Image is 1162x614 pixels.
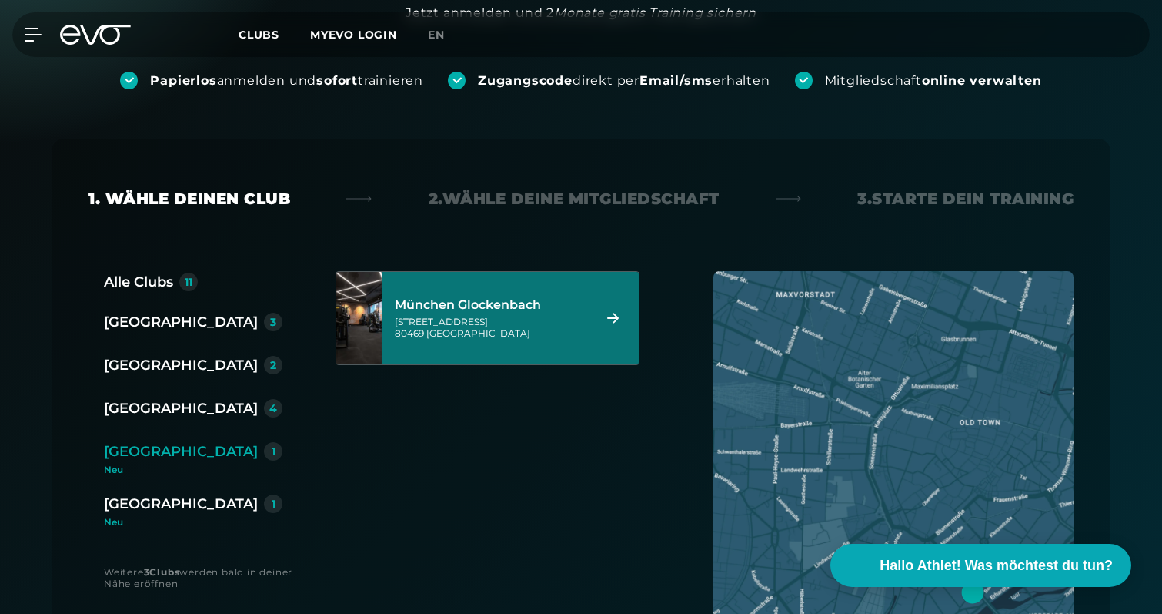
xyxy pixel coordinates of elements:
[270,360,276,371] div: 2
[880,555,1113,576] span: Hallo Athlet! Was möchtest du tun?
[478,73,573,88] strong: Zugangscode
[272,446,275,457] div: 1
[104,465,295,475] div: Neu
[185,277,192,287] div: 11
[149,566,179,578] strong: Clubs
[478,72,770,89] div: direkt per erhalten
[825,72,1042,89] div: Mitgliedschaft
[395,316,588,339] div: [STREET_ADDRESS] 80469 [GEOGRAPHIC_DATA]
[104,311,258,333] div: [GEOGRAPHIC_DATA]
[313,272,406,364] img: München Glockenbach
[395,297,588,313] div: München Glockenbach
[104,271,173,293] div: Alle Clubs
[830,544,1131,587] button: Hallo Athlet! Was möchtest du tun?
[104,354,258,376] div: [GEOGRAPHIC_DATA]
[104,441,258,462] div: [GEOGRAPHIC_DATA]
[272,498,275,509] div: 1
[428,26,463,44] a: en
[88,188,290,210] div: 1. Wähle deinen Club
[316,73,358,88] strong: sofort
[104,518,282,527] div: Neu
[239,28,279,42] span: Clubs
[150,73,216,88] strong: Papierlos
[639,73,713,88] strong: Email/sms
[269,403,277,414] div: 4
[429,188,720,210] div: 2. Wähle deine Mitgliedschaft
[104,493,258,515] div: [GEOGRAPHIC_DATA]
[428,28,445,42] span: en
[104,398,258,419] div: [GEOGRAPHIC_DATA]
[922,73,1042,88] strong: online verwalten
[104,566,305,589] div: Weitere werden bald in deiner Nähe eröffnen
[144,566,150,578] strong: 3
[239,27,310,42] a: Clubs
[270,317,276,327] div: 3
[310,28,397,42] a: MYEVO LOGIN
[150,72,423,89] div: anmelden und trainieren
[857,188,1074,210] div: 3. Starte dein Training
